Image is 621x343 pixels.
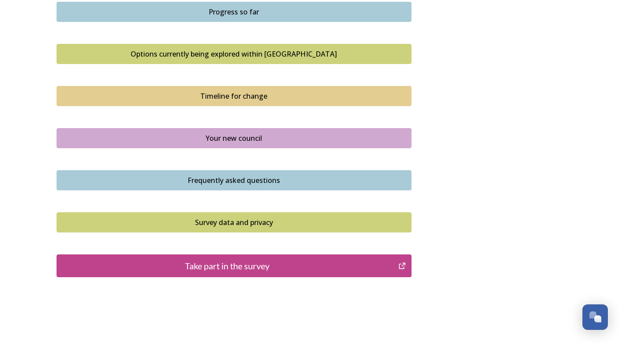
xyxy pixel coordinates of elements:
div: Progress so far [61,7,407,17]
button: Progress so far [57,2,412,22]
button: Options currently being explored within West Sussex [57,44,412,64]
button: Your new council [57,128,412,148]
div: Options currently being explored within [GEOGRAPHIC_DATA] [61,49,407,59]
div: Take part in the survey [61,259,394,272]
div: Survey data and privacy [61,217,407,228]
button: Timeline for change [57,86,412,106]
div: Timeline for change [61,91,407,101]
button: Survey data and privacy [57,212,412,232]
button: Take part in the survey [57,254,412,277]
div: Your new council [61,133,407,143]
button: Open Chat [582,304,608,330]
button: Frequently asked questions [57,170,412,190]
div: Frequently asked questions [61,175,407,186]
